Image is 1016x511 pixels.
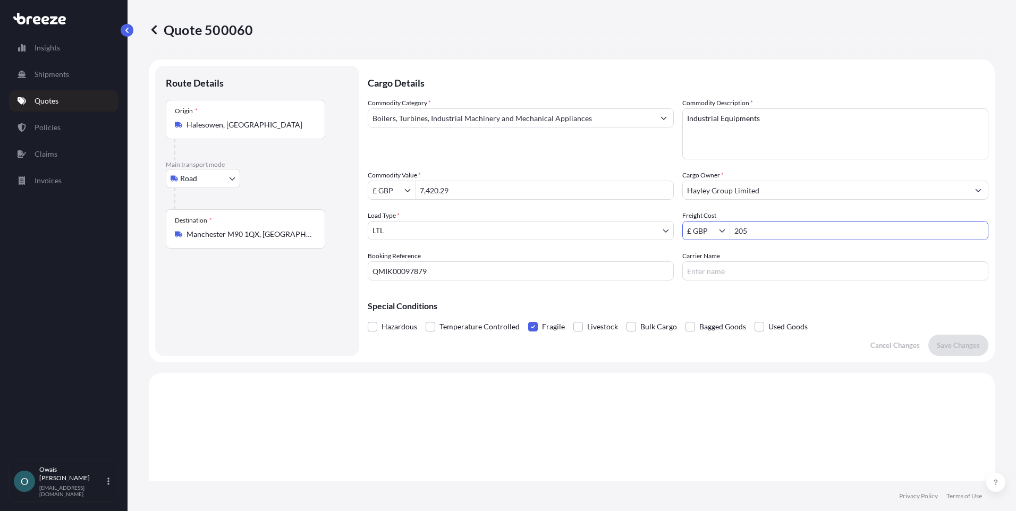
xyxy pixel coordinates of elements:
p: Claims [35,149,57,159]
button: LTL [368,221,674,240]
a: Invoices [9,170,118,191]
span: Livestock [587,319,618,335]
input: Select a commodity type [368,108,654,127]
input: Full name [683,181,969,200]
input: Enter name [682,261,988,280]
span: LTL [372,225,384,236]
p: [EMAIL_ADDRESS][DOMAIN_NAME] [39,484,105,497]
button: Save Changes [928,335,988,356]
span: Temperature Controlled [439,319,520,335]
button: Show suggestions [654,108,673,127]
a: Policies [9,117,118,138]
button: Show suggestions [404,185,415,195]
input: Freight Cost [683,221,719,240]
p: Save Changes [937,340,980,351]
a: Claims [9,143,118,165]
p: Special Conditions [368,302,988,310]
label: Cargo Owner [682,170,724,181]
span: Load Type [368,210,400,221]
span: Bulk Cargo [640,319,677,335]
label: Freight Cost [682,210,716,221]
p: Insights [35,42,60,53]
label: Commodity Value [368,170,421,181]
button: Show suggestions [719,225,730,236]
span: Bagged Goods [699,319,746,335]
input: Type amount [416,181,673,200]
button: Show suggestions [969,181,988,200]
p: Policies [35,122,61,133]
div: Origin [175,107,198,115]
label: Booking Reference [368,251,421,261]
input: Enter amount [730,221,988,240]
textarea: Industrial Equipments [682,108,988,159]
span: O [21,476,28,487]
label: Commodity Description [682,98,753,108]
a: Insights [9,37,118,58]
span: Used Goods [768,319,808,335]
p: Invoices [35,175,62,186]
p: Main transport mode [166,160,349,169]
p: Shipments [35,69,69,80]
span: Hazardous [382,319,417,335]
p: Owais [PERSON_NAME] [39,465,105,482]
input: Your internal reference [368,261,674,280]
label: Commodity Category [368,98,431,108]
p: Cancel Changes [870,340,920,351]
a: Quotes [9,90,118,112]
span: Road [180,173,197,184]
span: Fragile [542,319,565,335]
p: Cargo Details [368,66,988,98]
p: Quotes [35,96,58,106]
a: Shipments [9,64,118,85]
a: Privacy Policy [899,492,938,500]
p: Quote 500060 [149,21,253,38]
input: Origin [187,120,312,130]
button: Select transport [166,169,240,188]
p: Route Details [166,76,224,89]
label: Carrier Name [682,251,720,261]
input: Commodity Value [368,181,404,200]
input: Destination [187,229,312,240]
div: Destination [175,216,212,225]
button: Cancel Changes [862,335,928,356]
a: Terms of Use [946,492,982,500]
